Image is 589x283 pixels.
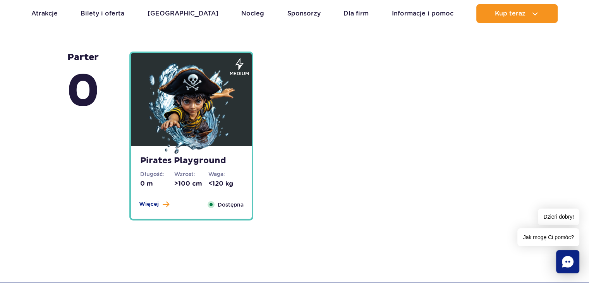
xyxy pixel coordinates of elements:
[174,170,208,178] dt: Wzrost:
[495,10,525,17] span: Kup teraz
[218,200,244,209] span: Dostępna
[67,63,100,121] span: 0
[517,228,579,246] span: Jak mogę Ci pomóc?
[81,4,124,23] a: Bilety i oferta
[148,4,218,23] a: [GEOGRAPHIC_DATA]
[287,4,321,23] a: Sponsorzy
[67,52,100,121] strong: Parter
[145,63,238,156] img: 68496b3343aa7861054357.png
[230,70,249,77] span: medium
[392,4,453,23] a: Informacje i pomoc
[139,200,169,208] button: Więcej
[538,209,579,225] span: Dzień dobry!
[139,200,159,208] span: Więcej
[140,179,174,188] dd: 0 m
[31,4,58,23] a: Atrakcje
[140,170,174,178] dt: Długość:
[174,179,208,188] dd: >100 cm
[140,155,242,166] strong: Pirates Playground
[343,4,369,23] a: Dla firm
[208,170,242,178] dt: Waga:
[208,179,242,188] dd: <120 kg
[476,4,558,23] button: Kup teraz
[241,4,264,23] a: Nocleg
[556,250,579,273] div: Chat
